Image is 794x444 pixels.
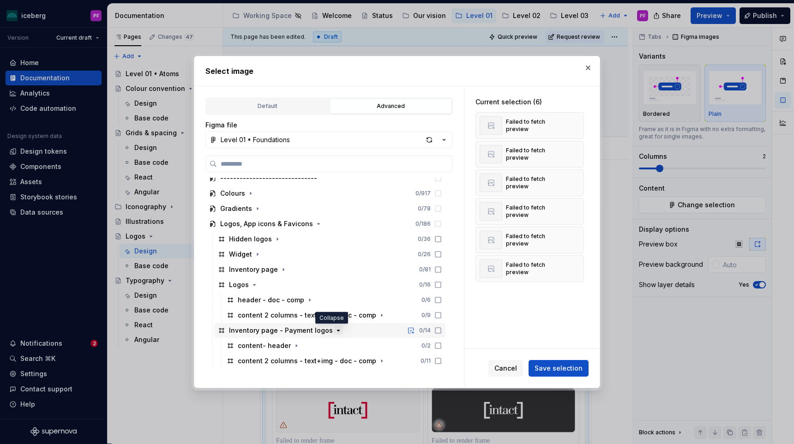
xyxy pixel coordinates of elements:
h2: Select image [205,66,589,77]
div: 0 / 14 [419,327,431,334]
div: 0 / 186 [415,220,431,228]
div: Inventory page - Payment logos [229,326,333,335]
div: Failed to fetch preview [506,233,563,247]
div: content- header [238,341,291,350]
button: Save selection [529,360,589,377]
div: Failed to fetch preview [506,118,563,133]
div: 0 / 36 [418,235,431,243]
div: Failed to fetch preview [506,175,563,190]
div: Colours [220,189,245,198]
div: 0 / 11 [421,357,431,365]
div: 0 / 9 [421,312,431,319]
div: header - doc - comp [238,295,304,305]
button: Level 01 • Foundations [205,132,453,148]
span: Cancel [494,364,517,373]
div: Level 01 • Foundations [221,135,290,144]
div: Failed to fetch preview [506,204,563,219]
div: 0 / 81 [419,266,431,273]
div: Default [210,102,325,111]
div: Failed to fetch preview [506,261,563,276]
div: Advanced [333,102,449,111]
span: Save selection [535,364,583,373]
div: 0 / 26 [418,251,431,258]
div: Widget [229,250,252,259]
div: Logos, App icons & Favicons [220,219,313,228]
div: ------------------------------ [220,174,317,183]
div: Gradients [220,204,252,213]
div: content 2 columns - text+img - doc - comp [238,356,376,366]
div: Logos [229,280,249,289]
div: Current selection (6) [475,97,584,107]
div: 0 / 16 [419,281,431,288]
div: Collapse [315,312,348,324]
div: 0 / 78 [418,205,431,212]
div: Hidden logos [229,234,272,244]
div: 0 / 2 [421,342,431,349]
div: content 2 columns - text+img - doc - comp [238,311,376,320]
div: 0 / 6 [421,296,431,304]
label: Figma file [205,120,237,130]
button: Cancel [488,360,523,377]
div: 0 / 917 [415,190,431,197]
div: Failed to fetch preview [506,147,563,162]
div: Inventory page [229,265,278,274]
